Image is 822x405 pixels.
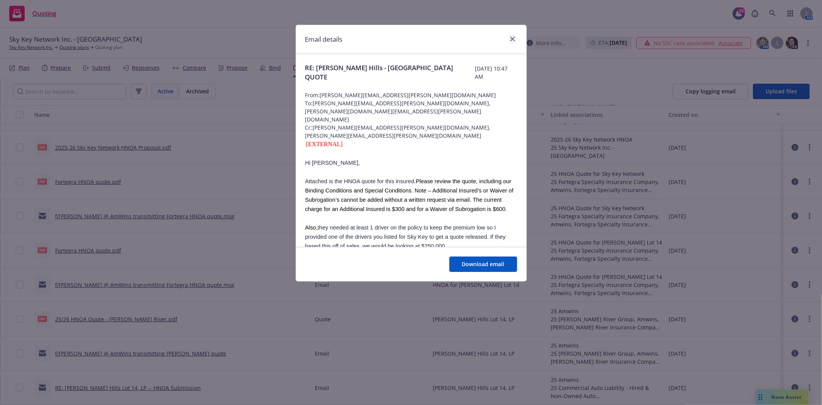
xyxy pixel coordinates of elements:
[462,260,504,268] span: Download email
[449,256,517,272] button: Download email
[475,64,517,81] span: [DATE] 10:47 AM
[305,99,517,123] span: To: [PERSON_NAME][EMAIL_ADDRESS][PERSON_NAME][DOMAIN_NAME], [PERSON_NAME][DOMAIN_NAME][EMAIL_ADDR...
[305,91,517,99] span: From: [PERSON_NAME][EMAIL_ADDRESS][PERSON_NAME][DOMAIN_NAME]
[305,160,360,166] span: Hi [PERSON_NAME],
[305,34,343,44] h1: Email details
[305,178,416,184] span: Attached is the HNOA quote for this insured.
[305,63,475,82] span: RE: [PERSON_NAME] Hills - [GEOGRAPHIC_DATA] QUOTE
[305,224,318,231] span: Also,
[305,123,517,140] span: Cc: [PERSON_NAME][EMAIL_ADDRESS][PERSON_NAME][DOMAIN_NAME], [PERSON_NAME][EMAIL_ADDRESS][PERSON_N...
[305,224,506,249] span: they needed at least 1 driver on the policy to keep the premium low so I provided one of the driv...
[305,140,517,149] div: [EXTERNAL]
[508,34,517,44] a: close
